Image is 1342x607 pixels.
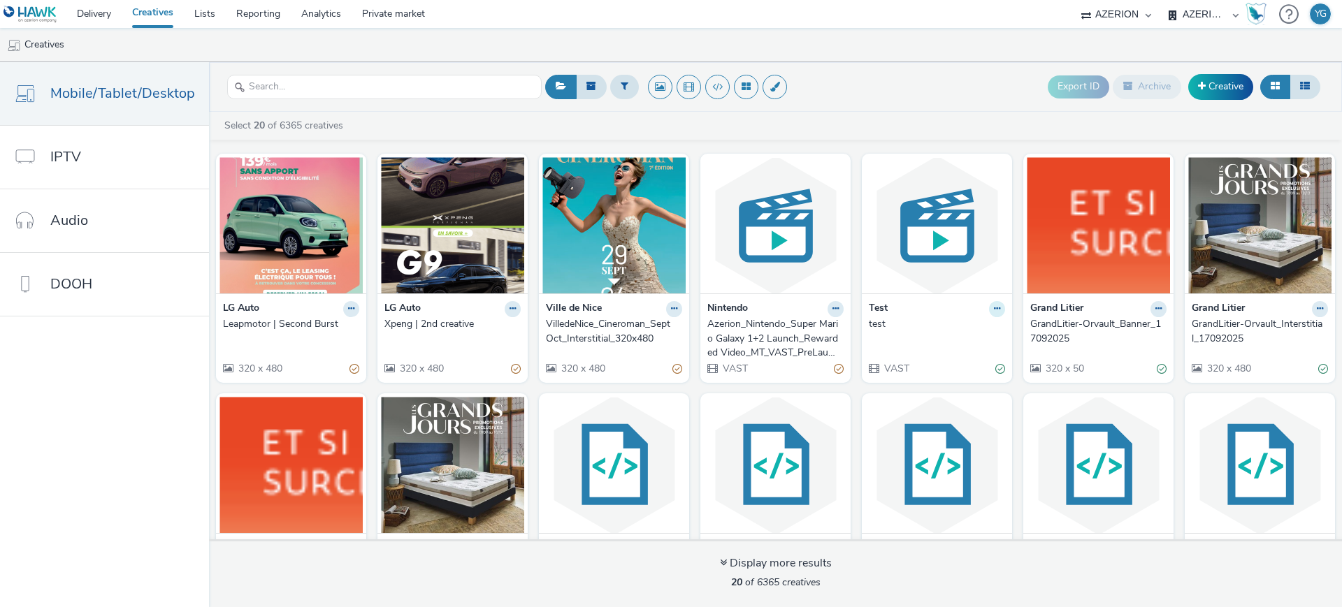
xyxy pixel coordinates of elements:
[1206,362,1251,375] span: 320 x 480
[223,119,349,132] a: Select of 6365 creatives
[227,75,542,99] input: Search...
[237,362,282,375] span: 320 x 480
[1030,317,1161,346] div: GrandLitier-Orvault_Banner_17092025
[869,301,888,317] strong: Test
[834,361,844,376] div: Partially valid
[704,397,847,533] img: Ban Avallon visual
[865,157,1009,293] img: test visual
[560,362,605,375] span: 320 x 480
[1188,157,1332,293] img: GrandLitier-Orvault_Interstitial_17092025 visual
[1192,317,1328,346] a: GrandLitier-Orvault_Interstitial_17092025
[542,157,686,293] img: VilledeNice_Cineroman_SeptOct_Interstitial_320x480 visual
[50,83,195,103] span: Mobile/Tablet/Desktop
[384,301,421,317] strong: LG Auto
[672,361,682,376] div: Partially valid
[883,362,909,375] span: VAST
[1246,3,1272,25] a: Hawk Academy
[254,119,265,132] strong: 20
[1188,397,1332,533] img: FR_CMIMedia_Leclerc_SCACHAP_RDVJean_Mobile_Sept_2025-banner visual
[731,576,742,589] strong: 20
[50,147,81,167] span: IPTV
[546,317,682,346] a: VilledeNice_Cineroman_SeptOct_Interstitial_320x480
[720,555,832,571] div: Display more results
[219,157,363,293] img: Leapmotor | Second Burst visual
[381,157,524,293] img: Xpeng | 2nd creative visual
[7,38,21,52] img: mobile
[1027,397,1170,533] img: FR_CMIMedia_Leclerc_SCACHAP_RDVJean_Mobile_Sept_2025-mpu visual
[1315,3,1327,24] div: YG
[219,397,363,533] img: GrandLitier-StRaphael_Banner_17092025 visual
[1044,362,1084,375] span: 320 x 50
[3,6,57,23] img: undefined Logo
[1192,301,1245,317] strong: Grand Litier
[1192,317,1322,346] div: GrandLitier-Orvault_Interstitial_17092025
[546,317,677,346] div: VilledeNice_Cineroman_SeptOct_Interstitial_320x480
[707,317,838,360] div: Azerion_Nintendo_Super Mario Galaxy 1+2 Launch_Rewarded Video_MT_VAST_PreLaunch_16/09-01/10
[995,361,1005,376] div: Valid
[511,361,521,376] div: Partially valid
[704,157,847,293] img: Azerion_Nintendo_Super Mario Galaxy 1+2 Launch_Rewarded Video_MT_VAST_PreLaunch_16/09-01/10 visual
[223,317,354,331] div: Leapmotor | Second Burst
[1027,157,1170,293] img: GrandLitier-Orvault_Banner_17092025 visual
[381,397,524,533] img: GrandLitier-StRaphael_Interstitial_17092025 visual
[869,317,1005,331] a: test
[721,362,748,375] span: VAST
[1048,75,1109,98] button: Export ID
[1030,317,1167,346] a: GrandLitier-Orvault_Banner_17092025
[546,301,602,317] strong: Ville de Nice
[50,274,92,294] span: DOOH
[1188,74,1253,99] a: Creative
[223,301,259,317] strong: LG Auto
[398,362,444,375] span: 320 x 480
[1246,3,1267,25] img: Hawk Academy
[1157,361,1167,376] div: Valid
[542,397,686,533] img: MPU Avallon visual
[1290,75,1320,98] button: Table
[707,301,748,317] strong: Nintendo
[707,317,844,360] a: Azerion_Nintendo_Super Mario Galaxy 1+2 Launch_Rewarded Video_MT_VAST_PreLaunch_16/09-01/10
[869,317,1000,331] div: test
[1318,361,1328,376] div: Valid
[1260,75,1290,98] button: Grid
[50,210,88,231] span: Audio
[384,317,515,331] div: Xpeng | 2nd creative
[349,361,359,376] div: Partially valid
[731,576,821,589] span: of 6365 creatives
[223,317,359,331] a: Leapmotor | Second Burst
[1113,75,1181,98] button: Archive
[1030,301,1083,317] strong: Grand Litier
[384,317,521,331] a: Xpeng | 2nd creative
[865,397,1009,533] img: Bouygues Immo Inter Avallon visual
